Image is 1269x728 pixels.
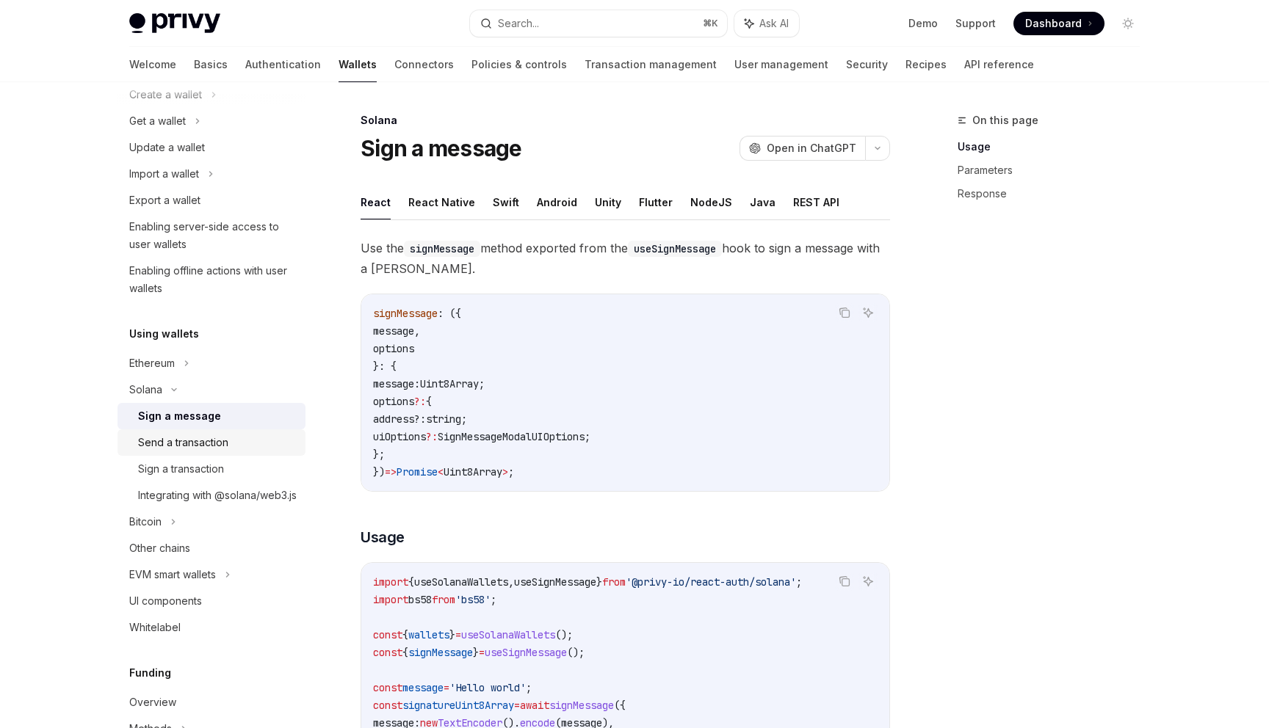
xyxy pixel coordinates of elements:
span: ; [479,377,485,390]
button: React Native [408,185,475,219]
h1: Sign a message [361,135,522,161]
span: '@privy-io/react-auth/solana' [626,575,796,589]
span: signatureUint8Array [402,699,514,712]
div: Get a wallet [129,112,186,130]
span: Open in ChatGPT [767,141,856,156]
span: message [402,681,444,694]
button: Copy the contents from the code block [835,572,854,591]
a: Usage [958,135,1151,159]
span: Ask AI [759,16,789,31]
span: Uint8Array [444,465,502,478]
span: }) [373,465,385,478]
div: Enabling server-side access to user wallets [129,218,297,253]
span: { [426,395,432,408]
span: signMessage [373,307,438,320]
span: message: [373,377,420,390]
a: Response [958,182,1151,205]
a: Enabling server-side access to user wallets [117,214,305,258]
button: Ask AI [858,572,878,591]
a: API reference [964,47,1034,82]
code: useSignMessage [628,241,722,257]
button: Open in ChatGPT [740,136,865,161]
span: ; [508,465,514,478]
a: Sign a transaction [117,456,305,482]
span: const [373,699,402,712]
a: Recipes [905,47,947,82]
span: ?: [426,430,438,443]
span: < [438,465,444,478]
span: Dashboard [1025,16,1082,31]
a: Welcome [129,47,176,82]
div: Solana [129,381,162,398]
span: Uint8Array [420,377,479,390]
span: const [373,628,402,641]
span: signMessage [408,646,473,659]
button: Flutter [639,185,673,219]
span: ({ [614,699,626,712]
div: UI components [129,592,202,610]
h5: Funding [129,664,171,682]
span: , [508,575,514,589]
div: Sign a transaction [138,460,224,478]
a: Transaction management [585,47,717,82]
button: Copy the contents from the code block [835,303,854,322]
span: = [444,681,449,694]
button: Android [537,185,577,219]
code: signMessage [404,241,480,257]
span: , [414,324,420,338]
span: string [426,412,461,426]
span: }; [373,448,385,461]
span: uiOptions [373,430,426,443]
img: light logo [129,13,220,34]
span: import [373,593,408,606]
div: Update a wallet [129,139,205,156]
button: React [361,185,391,219]
span: Usage [361,527,405,547]
span: => [385,465,397,478]
span: ; [491,593,496,606]
span: On this page [972,112,1038,129]
button: Toggle dark mode [1116,12,1140,35]
span: useSignMessage [514,575,596,589]
span: options [373,395,414,408]
span: { [402,646,408,659]
span: await [520,699,549,712]
span: message [373,324,414,338]
span: = [479,646,485,659]
div: Whitelabel [129,619,181,636]
span: (); [555,628,573,641]
span: useSolanaWallets [461,628,555,641]
a: Update a wallet [117,134,305,161]
span: } [449,628,455,641]
span: : ({ [438,307,461,320]
span: Use the method exported from the hook to sign a message with a [PERSON_NAME]. [361,238,890,279]
a: Overview [117,689,305,716]
div: Sign a message [138,407,221,425]
button: Swift [493,185,519,219]
span: { [402,628,408,641]
span: useSolanaWallets [414,575,508,589]
button: Search...⌘K [470,10,727,37]
span: const [373,681,402,694]
span: (); [567,646,585,659]
div: Ethereum [129,354,175,372]
span: signMessage [549,699,614,712]
button: Ask AI [858,303,878,322]
div: Import a wallet [129,165,199,183]
span: useSignMessage [485,646,567,659]
button: Ask AI [734,10,799,37]
a: Demo [908,16,938,31]
a: Basics [194,47,228,82]
span: = [455,628,461,641]
div: Bitcoin [129,513,162,531]
button: Java [750,185,775,219]
button: Unity [595,185,621,219]
span: from [432,593,455,606]
span: = [514,699,520,712]
span: }: { [373,360,397,373]
span: } [473,646,479,659]
span: ; [585,430,590,443]
a: Integrating with @solana/web3.js [117,482,305,509]
span: ; [461,412,467,426]
span: options [373,342,414,355]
